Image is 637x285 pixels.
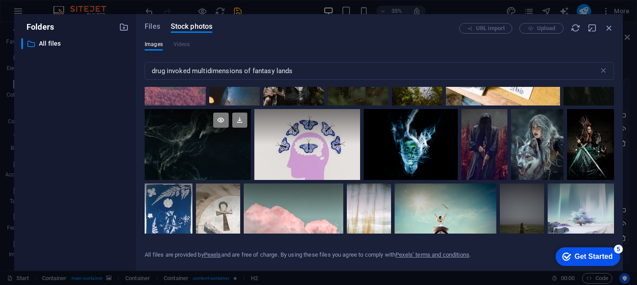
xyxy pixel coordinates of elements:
div: Get Started 5 items remaining, 0% complete [7,4,72,23]
i: Reload [571,23,580,33]
i: Close [604,23,614,33]
i: Create new folder [119,22,129,32]
i: Minimize [587,23,597,33]
a: Pexels’ terms and conditions [395,251,469,258]
span: Files [145,21,160,32]
span: Stock photos [171,21,212,32]
div: Get Started [26,10,64,18]
div: All files are provided by and are free of charge. By using these files you agree to comply with . [145,251,471,259]
span: This file type is not supported by this element [173,39,190,50]
div: 5 [65,2,74,11]
span: Images [145,39,163,50]
div: ​ [21,38,23,49]
a: Pexels [204,251,221,258]
p: All files [39,39,112,49]
input: Search [145,62,599,80]
p: Folders [21,21,54,33]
